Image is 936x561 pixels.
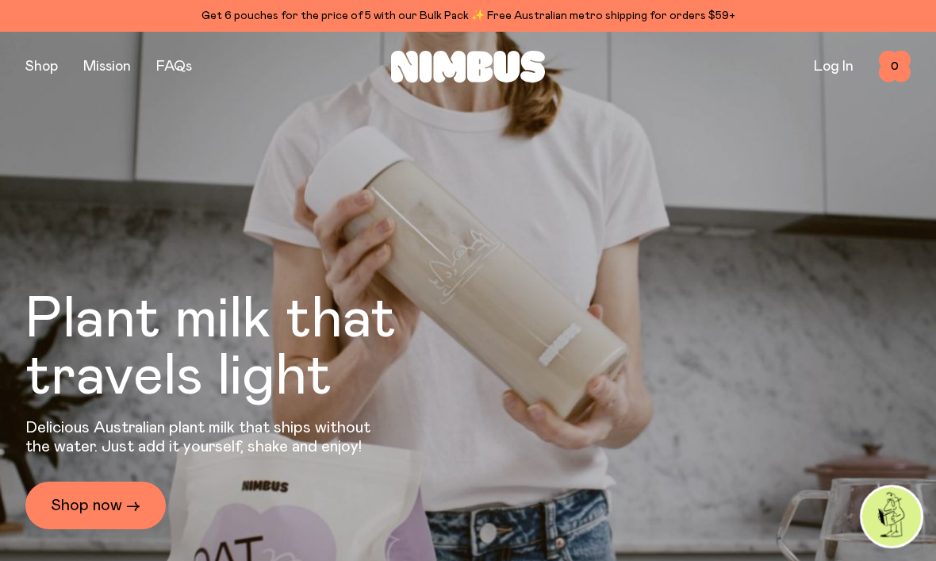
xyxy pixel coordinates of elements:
a: Shop now → [25,482,166,529]
button: 0 [879,51,911,83]
h1: Plant milk that travels light [25,291,482,405]
img: agent [862,487,921,546]
a: FAQs [156,60,192,74]
div: Get 6 pouches for the price of 5 with our Bulk Pack ✨ Free Australian metro shipping for orders $59+ [25,6,911,25]
a: Mission [83,60,131,74]
p: Delicious Australian plant milk that ships without the water. Just add it yourself, shake and enjoy! [25,418,381,456]
a: Log In [814,60,854,74]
